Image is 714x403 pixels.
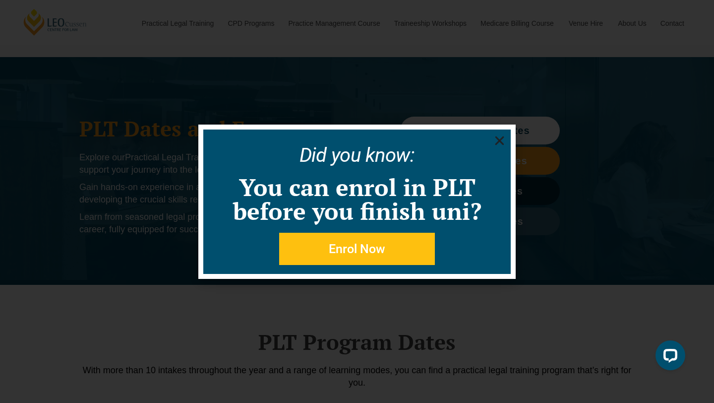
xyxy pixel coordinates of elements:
a: Close [493,134,506,147]
span: Enrol Now [329,243,385,255]
iframe: LiveChat chat widget [648,336,689,378]
a: Did you know: [299,143,415,167]
a: Enrol Now [279,233,435,265]
a: You can enrol in PLT before you finish uni? [233,171,481,227]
